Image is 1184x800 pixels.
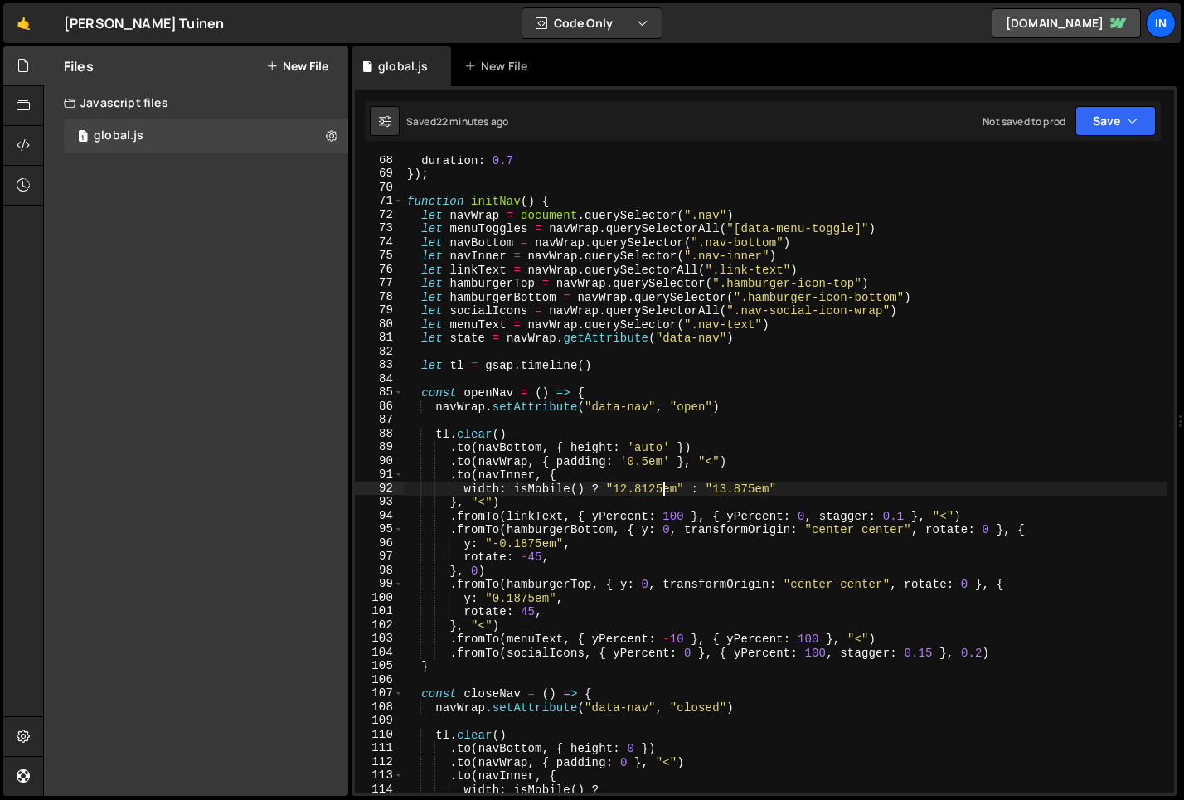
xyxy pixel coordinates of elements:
[355,673,404,687] div: 106
[355,427,404,441] div: 88
[355,482,404,496] div: 92
[355,550,404,564] div: 97
[355,249,404,263] div: 75
[355,564,404,578] div: 98
[355,372,404,386] div: 84
[355,768,404,783] div: 113
[355,167,404,181] div: 69
[355,577,404,591] div: 99
[378,58,428,75] div: global.js
[355,345,404,359] div: 82
[355,358,404,372] div: 83
[355,522,404,536] div: 95
[355,276,404,290] div: 77
[1075,106,1156,136] button: Save
[355,181,404,195] div: 70
[355,263,404,277] div: 76
[355,235,404,250] div: 74
[355,618,404,633] div: 102
[78,131,88,144] span: 1
[1146,8,1176,38] a: In
[355,468,404,482] div: 91
[355,659,404,673] div: 105
[522,8,662,38] button: Code Only
[355,783,404,797] div: 114
[355,400,404,414] div: 86
[355,208,404,222] div: 72
[355,385,404,400] div: 85
[983,114,1065,128] div: Not saved to prod
[355,646,404,660] div: 104
[355,632,404,646] div: 103
[355,290,404,304] div: 78
[355,303,404,318] div: 79
[355,728,404,742] div: 110
[355,331,404,345] div: 81
[464,58,534,75] div: New File
[355,741,404,755] div: 111
[355,591,404,605] div: 100
[992,8,1141,38] a: [DOMAIN_NAME]
[355,755,404,769] div: 112
[406,114,508,128] div: Saved
[64,119,348,153] div: 16928/46355.js
[355,509,404,523] div: 94
[355,701,404,715] div: 108
[3,3,44,43] a: 🤙
[64,57,94,75] h2: Files
[355,495,404,509] div: 93
[355,194,404,208] div: 71
[436,114,508,128] div: 22 minutes ago
[64,13,224,33] div: [PERSON_NAME] Tuinen
[355,413,404,427] div: 87
[355,318,404,332] div: 80
[355,604,404,618] div: 101
[355,440,404,454] div: 89
[355,454,404,468] div: 90
[266,60,328,73] button: New File
[355,714,404,728] div: 109
[355,221,404,235] div: 73
[94,128,143,143] div: global.js
[355,153,404,167] div: 68
[355,686,404,701] div: 107
[44,86,348,119] div: Javascript files
[355,536,404,550] div: 96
